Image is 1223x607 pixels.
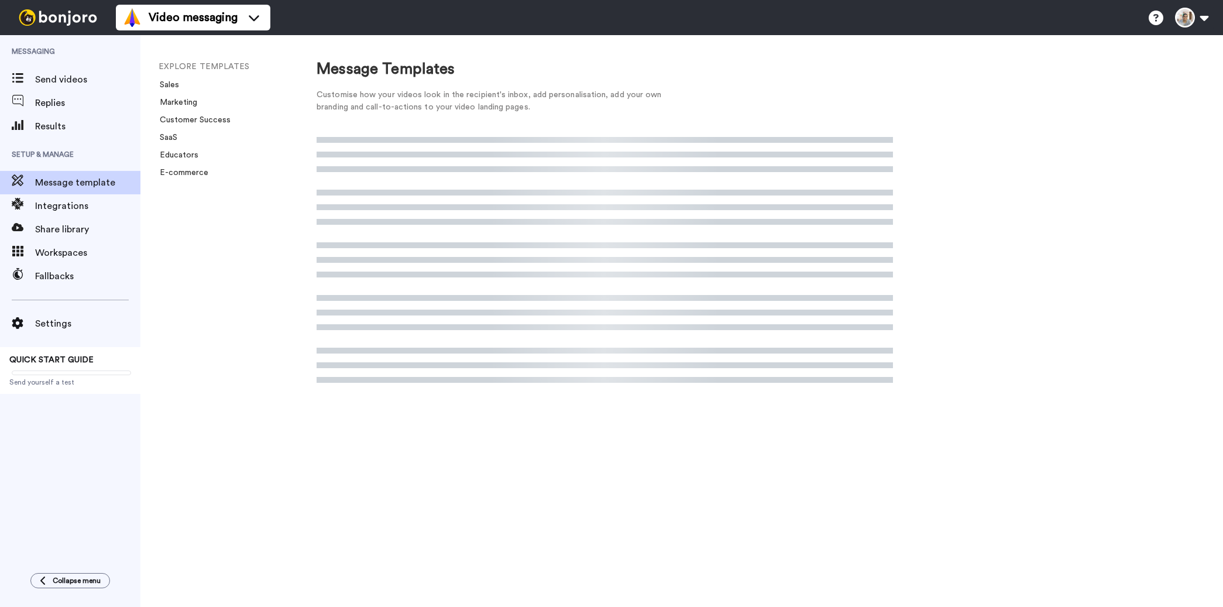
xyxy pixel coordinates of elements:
[153,169,208,177] a: E-commerce
[9,378,131,387] span: Send yourself a test
[317,59,893,80] div: Message Templates
[14,9,102,26] img: bj-logo-header-white.svg
[35,246,140,260] span: Workspaces
[153,116,231,124] a: Customer Success
[35,96,140,110] span: Replies
[35,73,140,87] span: Send videos
[317,89,679,114] div: Customise how your videos look in the recipient's inbox, add personalisation, add your own brandi...
[123,8,142,27] img: vm-color.svg
[153,81,179,89] a: Sales
[153,133,177,142] a: SaaS
[53,576,101,585] span: Collapse menu
[35,176,140,190] span: Message template
[159,61,317,73] li: EXPLORE TEMPLATES
[35,317,140,331] span: Settings
[149,9,238,26] span: Video messaging
[35,119,140,133] span: Results
[153,98,197,107] a: Marketing
[30,573,110,588] button: Collapse menu
[35,269,140,283] span: Fallbacks
[35,199,140,213] span: Integrations
[9,356,94,364] span: QUICK START GUIDE
[153,151,198,159] a: Educators
[35,222,140,236] span: Share library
